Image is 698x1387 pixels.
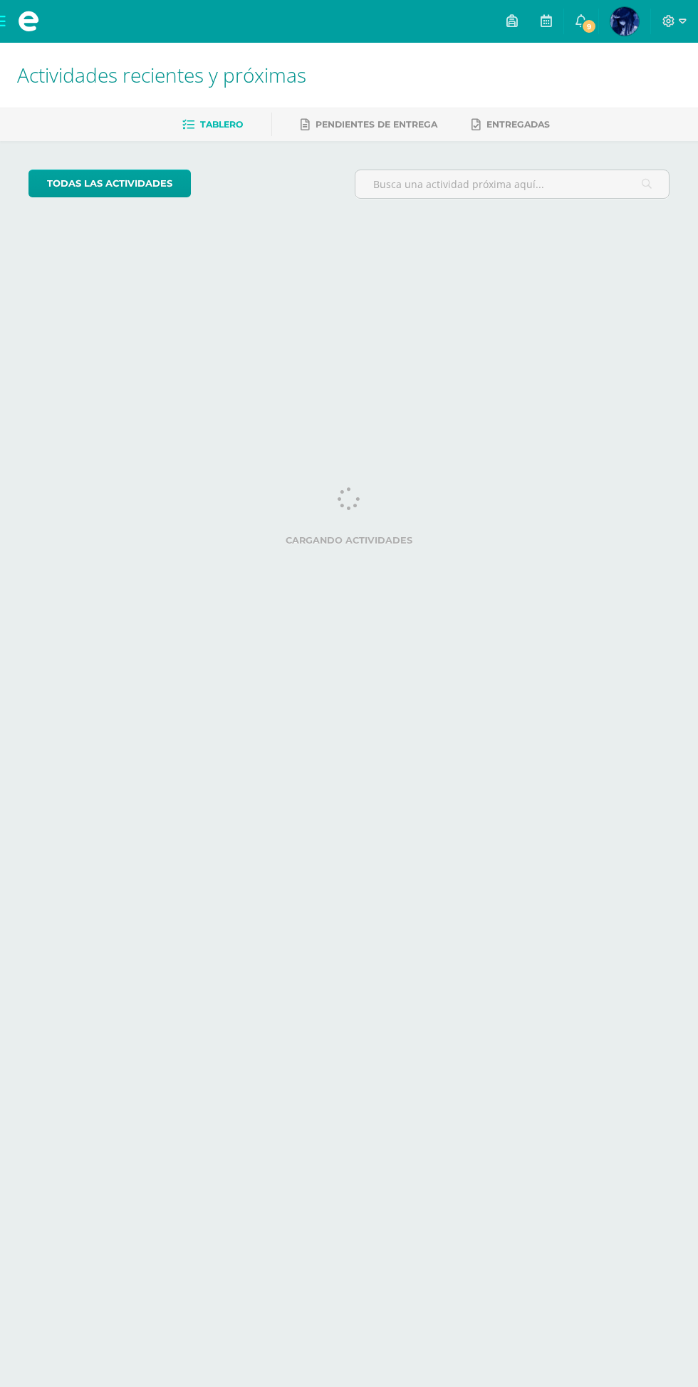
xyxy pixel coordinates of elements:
span: Entregadas [486,119,550,130]
input: Busca una actividad próxima aquí... [355,170,669,198]
a: todas las Actividades [28,170,191,197]
span: Actividades recientes y próximas [17,61,306,88]
span: Pendientes de entrega [316,119,437,130]
span: 9 [581,19,597,34]
a: Entregadas [472,113,550,136]
a: Tablero [182,113,243,136]
a: Pendientes de entrega [301,113,437,136]
img: 0e0c6ed2c1250ce726c7ff894111a6dd.png [610,7,639,36]
label: Cargando actividades [28,535,670,546]
span: Tablero [200,119,243,130]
